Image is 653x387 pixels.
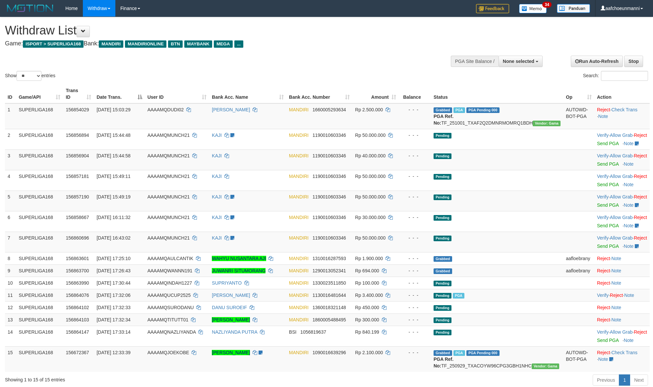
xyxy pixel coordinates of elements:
[597,305,610,310] a: Reject
[355,256,383,261] span: Rp 1.900.000
[594,84,650,103] th: Action
[96,293,130,298] span: [DATE] 17:32:06
[594,277,650,289] td: ·
[148,107,184,112] span: AAAAMQDUDI02
[597,235,609,241] a: Verify
[313,350,346,355] span: Copy 1090016639296 to clipboard
[66,174,89,179] span: 156857181
[597,350,610,355] a: Reject
[624,338,634,343] a: Note
[597,317,610,322] a: Reject
[5,277,16,289] td: 10
[583,71,648,81] label: Search:
[212,256,266,261] a: WAHYU NUSANTARA AJI
[5,149,16,170] td: 3
[594,211,650,232] td: · ·
[16,277,63,289] td: SUPERLIGA168
[289,235,309,241] span: MANDIRI
[212,174,222,179] a: KAJI
[610,235,632,241] a: Allow Grab
[212,107,250,112] a: [PERSON_NAME]
[212,329,257,335] a: NAZLIYANDA PUTRA
[355,153,386,158] span: Rp 40.000.000
[355,107,383,112] span: Rp 2.500.000
[533,121,561,126] span: Vendor URL: https://trx31.1velocity.biz
[434,174,451,180] span: Pending
[148,305,194,310] span: AAAAMQSURODANU
[66,305,89,310] span: 156864102
[594,326,650,346] td: · ·
[597,153,609,158] a: Verify
[313,268,346,273] span: Copy 1290013052341 to clipboard
[313,235,346,241] span: Copy 1190010603346 to clipboard
[16,289,63,301] td: SUPERLIGA168
[289,107,309,112] span: MANDIRI
[5,84,16,103] th: ID
[148,293,191,298] span: AAAAMQUCUP2525
[598,357,608,362] a: Note
[99,40,123,48] span: MANDIRI
[594,313,650,326] td: ·
[453,350,465,356] span: Marked by aafsengchandara
[289,133,309,138] span: MANDIRI
[96,268,130,273] span: [DATE] 17:26:43
[563,103,594,129] td: AUTOWD-BOT-PGA
[16,170,63,191] td: SUPERLIGA168
[16,103,63,129] td: SUPERLIGA168
[434,305,451,311] span: Pending
[96,350,130,355] span: [DATE] 12:33:39
[594,103,650,129] td: · ·
[5,264,16,277] td: 9
[503,59,534,64] span: None selected
[401,152,428,159] div: - - -
[5,3,55,13] img: MOTION_logo.png
[66,268,89,273] span: 156863700
[634,174,647,179] a: Reject
[17,71,41,81] select: Showentries
[5,301,16,313] td: 12
[5,313,16,326] td: 13
[611,256,621,261] a: Note
[66,280,89,286] span: 156863990
[594,170,650,191] td: · ·
[96,107,130,112] span: [DATE] 15:03:29
[610,194,632,199] a: Allow Grab
[634,329,647,335] a: Reject
[16,149,63,170] td: SUPERLIGA168
[313,317,346,322] span: Copy 1860005488495 to clipboard
[16,211,63,232] td: SUPERLIGA168
[610,153,634,158] span: ·
[401,280,428,286] div: - - -
[634,133,647,138] a: Reject
[355,293,383,298] span: Rp 3.400.000
[289,317,309,322] span: MANDIRI
[5,211,16,232] td: 6
[16,346,63,372] td: SUPERLIGA168
[434,330,451,335] span: Pending
[434,350,452,356] span: Grabbed
[634,194,647,199] a: Reject
[5,252,16,264] td: 8
[96,235,130,241] span: [DATE] 16:43:02
[434,268,452,274] span: Grabbed
[563,84,594,103] th: Op: activate to sort column ascending
[593,374,619,386] a: Previous
[96,280,130,286] span: [DATE] 17:30:44
[594,346,650,372] td: · ·
[16,301,63,313] td: SUPERLIGA168
[601,71,648,81] input: Search:
[289,153,309,158] span: MANDIRI
[431,103,563,129] td: TF_251001_TXAF2Q2DMNRMOMRQ1BDH
[148,235,190,241] span: AAAAMQMUNCH21
[96,133,130,138] span: [DATE] 15:44:48
[401,193,428,200] div: - - -
[5,71,55,81] label: Show entries
[399,84,431,103] th: Balance
[148,280,192,286] span: AAAAMQINDAH1227
[597,280,610,286] a: Reject
[401,316,428,323] div: - - -
[630,374,648,386] a: Next
[355,305,379,310] span: Rp 450.000
[355,268,379,273] span: Rp 694.000
[610,133,632,138] a: Allow Grab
